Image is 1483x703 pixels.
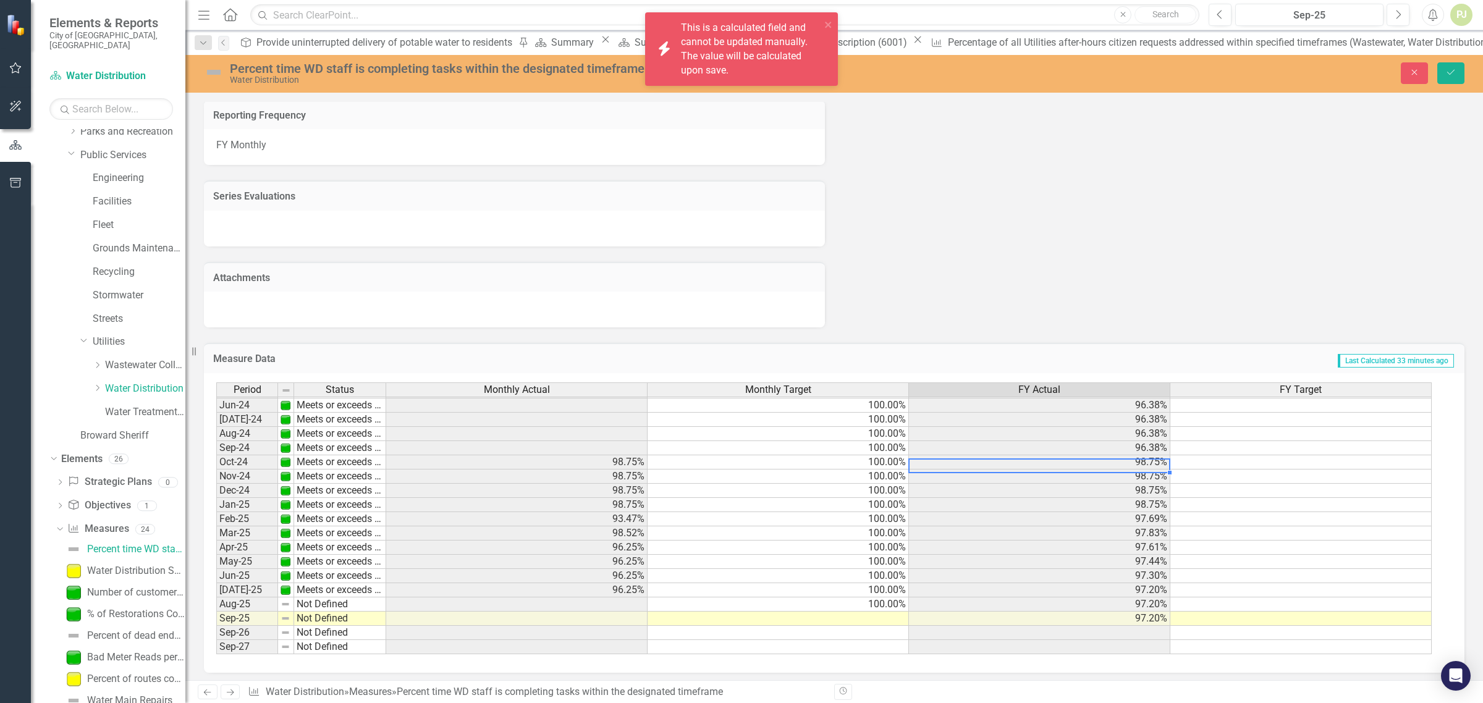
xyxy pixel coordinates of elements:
[216,469,278,484] td: Nov-24
[909,541,1170,555] td: 97.61%
[63,561,185,581] a: Water Distribution System Integrity (total # of breaks/leaks per 100 miles of pipe per year)
[216,512,278,526] td: Feb-25
[909,512,1170,526] td: 97.69%
[294,398,386,413] td: Meets or exceeds target
[87,652,185,663] div: Bad Meter Reads per Route
[909,469,1170,484] td: 98.75%
[216,455,278,469] td: Oct-24
[49,98,173,120] input: Search Below...
[63,626,185,646] a: Percent of dead ends flushed quarterly
[909,526,1170,541] td: 97.83%
[1134,6,1196,23] button: Search
[281,557,290,566] img: 1UOPjbPZzarJnojPNnPdqcrKqsyubKg2UwelywlROmNPl+gdMW9Kb8ri8GgAAAABJRU5ErkJggg==
[250,4,1199,26] input: Search ClearPoint...
[294,455,386,469] td: Meets or exceeds target
[745,384,811,395] span: Monthly Target
[281,385,291,395] img: 8DAGhfEEPCf229AAAAAElFTkSuQmCC
[93,335,185,349] a: Utilities
[648,583,909,597] td: 100.00%
[909,398,1170,413] td: 96.38%
[281,443,290,453] img: 1UOPjbPZzarJnojPNnPdqcrKqsyubKg2UwelywlROmNPl+gdMW9Kb8ri8GgAAAABJRU5ErkJggg==
[326,384,354,395] span: Status
[648,441,909,455] td: 100.00%
[909,441,1170,455] td: 96.38%
[909,484,1170,498] td: 98.75%
[648,555,909,569] td: 100.00%
[230,75,918,85] div: Water Distribution
[93,218,185,232] a: Fleet
[1338,354,1454,368] span: Last Calculated 33 minutes ago
[551,35,598,50] div: Summary
[386,583,648,597] td: 96.25%
[648,541,909,555] td: 100.00%
[109,453,129,464] div: 26
[648,512,909,526] td: 100.00%
[909,455,1170,469] td: 98.75%
[294,597,386,612] td: Not Defined
[216,569,278,583] td: Jun-25
[266,686,344,697] a: Water Distribution
[87,630,185,641] div: Percent of dead ends flushed quarterly
[105,405,185,419] a: Water Treatment Plant
[294,569,386,583] td: Meets or exceeds target
[294,512,386,526] td: Meets or exceeds target
[87,544,185,555] div: Percent time WD staff is completing tasks within the designated timeframe
[281,571,290,581] img: 1UOPjbPZzarJnojPNnPdqcrKqsyubKg2UwelywlROmNPl+gdMW9Kb8ri8GgAAAABJRU5ErkJggg==
[909,569,1170,583] td: 97.30%
[281,415,290,424] img: 1UOPjbPZzarJnojPNnPdqcrKqsyubKg2UwelywlROmNPl+gdMW9Kb8ri8GgAAAABJRU5ErkJggg==
[80,429,185,443] a: Broward Sheriff
[63,647,185,667] a: Bad Meter Reads per Route
[386,484,648,498] td: 98.75%
[281,500,290,510] img: 1UOPjbPZzarJnojPNnPdqcrKqsyubKg2UwelywlROmNPl+gdMW9Kb8ri8GgAAAABJRU5ErkJggg==
[635,35,910,50] div: Summary Utilities Administration - Program Description (6001)
[648,484,909,498] td: 100.00%
[235,35,515,50] a: Provide uninterrupted delivery of potable water to residents
[281,585,290,595] img: 1UOPjbPZzarJnojPNnPdqcrKqsyubKg2UwelywlROmNPl+gdMW9Kb8ri8GgAAAABJRU5ErkJggg==
[386,555,648,569] td: 96.25%
[648,455,909,469] td: 100.00%
[213,110,816,121] h3: Reporting Frequency
[216,555,278,569] td: May-25
[158,477,178,487] div: 0
[67,499,130,513] a: Objectives
[281,642,290,652] img: 8DAGhfEEPCf229AAAAAElFTkSuQmCC
[93,265,185,279] a: Recycling
[216,441,278,455] td: Sep-24
[66,563,81,578] img: Slightly below target
[93,171,185,185] a: Engineering
[216,498,278,512] td: Jan-25
[824,17,833,32] button: close
[135,524,155,534] div: 24
[281,429,290,439] img: 1UOPjbPZzarJnojPNnPdqcrKqsyubKg2UwelywlROmNPl+gdMW9Kb8ri8GgAAAABJRU5ErkJggg==
[80,125,185,139] a: Parks and Recreation
[614,35,910,50] a: Summary Utilities Administration - Program Description (6001)
[281,457,290,467] img: 1UOPjbPZzarJnojPNnPdqcrKqsyubKg2UwelywlROmNPl+gdMW9Kb8ri8GgAAAABJRU5ErkJggg==
[397,686,723,697] div: Percent time WD staff is completing tasks within the designated timeframe
[216,612,278,626] td: Sep-25
[216,541,278,555] td: Apr-25
[66,585,81,600] img: Meets or exceeds target
[1441,661,1471,691] div: Open Intercom Messenger
[386,541,648,555] td: 96.25%
[531,35,598,50] a: Summary
[294,541,386,555] td: Meets or exceeds target
[648,526,909,541] td: 100.00%
[63,539,185,559] a: Percent time WD staff is completing tasks within the designated timeframe
[6,14,28,36] img: ClearPoint Strategy
[281,486,290,495] img: 1UOPjbPZzarJnojPNnPdqcrKqsyubKg2UwelywlROmNPl+gdMW9Kb8ri8GgAAAABJRU5ErkJggg==
[386,526,648,541] td: 98.52%
[1018,384,1060,395] span: FY Actual
[294,612,386,626] td: Not Defined
[281,628,290,638] img: 8DAGhfEEPCf229AAAAAElFTkSuQmCC
[909,583,1170,597] td: 97.20%
[1450,4,1472,26] button: PJ
[216,640,278,654] td: Sep-27
[294,498,386,512] td: Meets or exceeds target
[137,500,157,511] div: 1
[909,612,1170,626] td: 97.20%
[281,528,290,538] img: 1UOPjbPZzarJnojPNnPdqcrKqsyubKg2UwelywlROmNPl+gdMW9Kb8ri8GgAAAABJRU5ErkJggg==
[49,69,173,83] a: Water Distribution
[294,469,386,484] td: Meets or exceeds target
[66,671,81,686] img: Slightly below target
